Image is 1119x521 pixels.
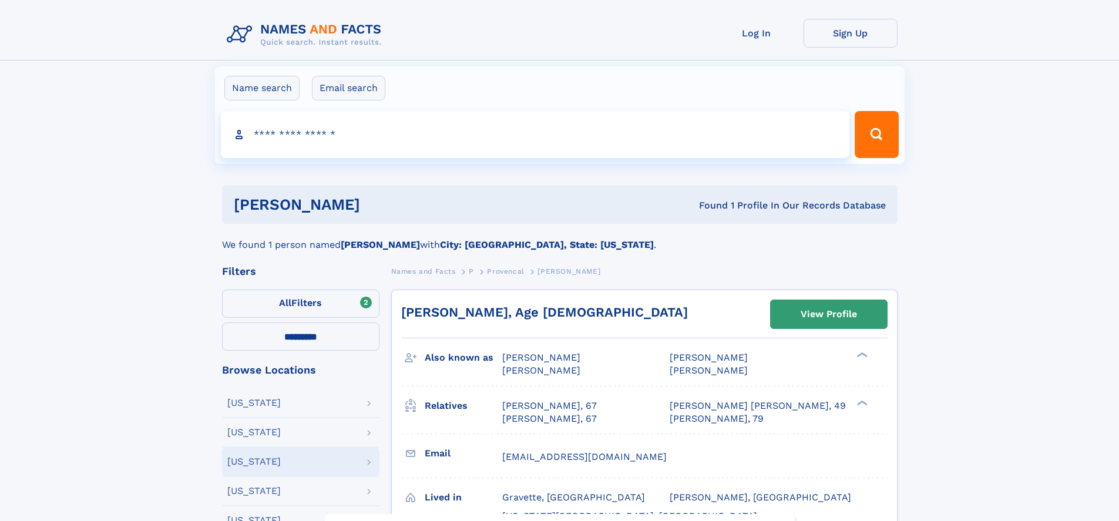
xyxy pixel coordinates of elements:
label: Filters [222,290,379,318]
span: Provencal [487,267,524,275]
div: We found 1 person named with . [222,224,898,252]
span: [PERSON_NAME] [502,352,580,363]
div: ❯ [854,399,868,406]
a: Provencal [487,264,524,278]
a: View Profile [771,300,887,328]
span: Gravette, [GEOGRAPHIC_DATA] [502,492,645,503]
div: [US_STATE] [227,457,281,466]
div: ❯ [854,351,868,359]
input: search input [221,111,850,158]
div: [US_STATE] [227,486,281,496]
a: P [469,264,474,278]
b: [PERSON_NAME] [341,239,420,250]
h1: [PERSON_NAME] [234,197,530,212]
div: Browse Locations [222,365,379,375]
div: View Profile [801,301,857,328]
a: [PERSON_NAME], 79 [670,412,764,425]
a: [PERSON_NAME], 67 [502,399,597,412]
b: City: [GEOGRAPHIC_DATA], State: [US_STATE] [440,239,654,250]
span: P [469,267,474,275]
h3: Relatives [425,396,502,416]
h3: Also known as [425,348,502,368]
a: [PERSON_NAME], 67 [502,412,597,425]
span: [PERSON_NAME] [502,365,580,376]
div: [US_STATE] [227,428,281,437]
label: Name search [224,76,300,100]
a: Names and Facts [391,264,456,278]
label: Email search [312,76,385,100]
button: Search Button [855,111,898,158]
span: [PERSON_NAME], [GEOGRAPHIC_DATA] [670,492,851,503]
span: [PERSON_NAME] [670,352,748,363]
div: [US_STATE] [227,398,281,408]
span: [PERSON_NAME] [537,267,600,275]
span: [PERSON_NAME] [670,365,748,376]
h3: Email [425,443,502,463]
h3: Lived in [425,488,502,507]
span: All [279,297,291,308]
a: Log In [710,19,804,48]
a: [PERSON_NAME] [PERSON_NAME], 49 [670,399,846,412]
div: Found 1 Profile In Our Records Database [529,199,886,212]
a: [PERSON_NAME], Age [DEMOGRAPHIC_DATA] [401,305,688,320]
span: [EMAIL_ADDRESS][DOMAIN_NAME] [502,451,667,462]
img: Logo Names and Facts [222,19,391,51]
a: Sign Up [804,19,898,48]
div: Filters [222,266,379,277]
